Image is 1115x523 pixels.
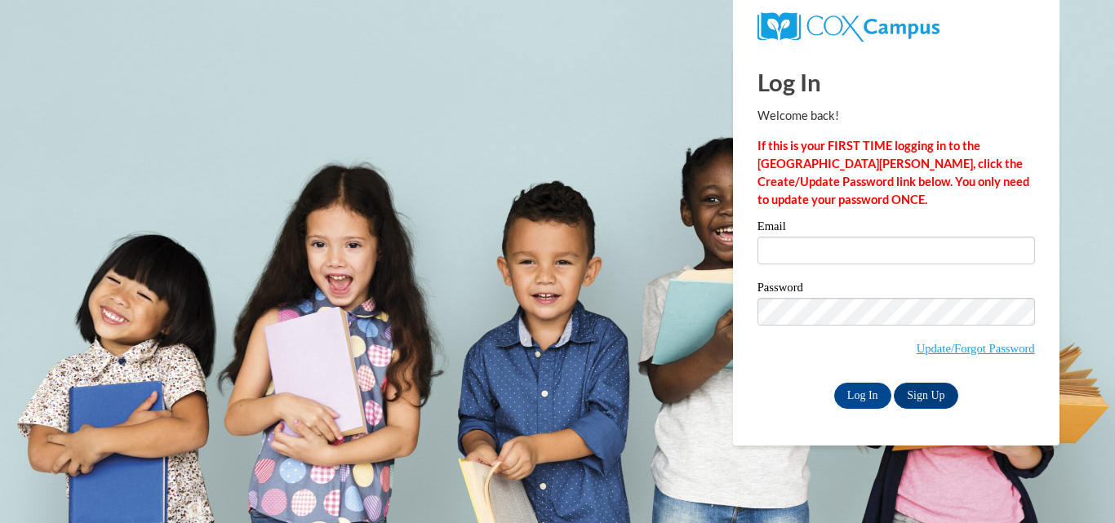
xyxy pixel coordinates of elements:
[757,220,1035,237] label: Email
[757,107,1035,125] p: Welcome back!
[757,19,940,33] a: COX Campus
[757,281,1035,298] label: Password
[834,383,891,409] input: Log In
[757,65,1035,99] h1: Log In
[917,342,1035,355] a: Update/Forgot Password
[757,139,1029,206] strong: If this is your FIRST TIME logging in to the [GEOGRAPHIC_DATA][PERSON_NAME], click the Create/Upd...
[894,383,957,409] a: Sign Up
[757,12,940,42] img: COX Campus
